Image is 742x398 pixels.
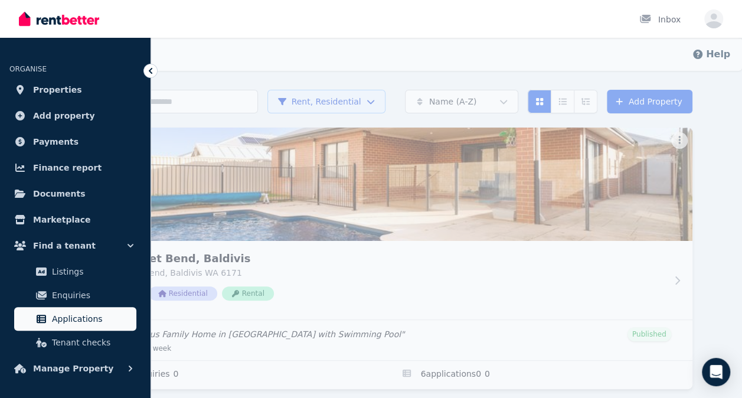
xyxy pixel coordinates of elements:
[528,90,551,113] button: Card view
[88,320,692,360] a: Edit listing: Spacious Family Home in Baldivis with Swimming Pool
[149,286,217,301] span: Residential
[33,239,96,253] span: Find a tenant
[88,361,390,389] a: Enquiries for 9 Parakeet Bend, Baldivis
[607,90,692,113] a: Add Property
[33,161,102,175] span: Finance report
[19,10,99,28] img: RentBetter
[33,213,90,227] span: Marketplace
[14,307,136,331] a: Applications
[390,361,692,389] a: Applications for 9 Parakeet Bend, Baldivis
[639,14,681,25] div: Inbox
[14,283,136,307] a: Enquiries
[9,208,141,231] a: Marketplace
[33,187,86,201] span: Documents
[52,265,132,279] span: Listings
[33,361,113,376] span: Manage Property
[33,135,79,149] span: Payments
[9,182,141,205] a: Documents
[52,335,132,350] span: Tenant checks
[692,47,730,61] button: Help
[88,128,692,319] a: 9 Parakeet Bend, Baldivis9 Parakeet Bend, Baldivis9 Parakeet Bend, Baldivis WA 6171PID 397801Resi...
[9,104,141,128] a: Add property
[222,286,274,301] span: Rental
[429,96,477,107] span: Name (A-Z)
[14,260,136,283] a: Listings
[14,331,136,354] a: Tenant checks
[9,78,141,102] a: Properties
[9,357,141,380] button: Manage Property
[97,250,666,267] h3: 9 Parakeet Bend, Baldivis
[702,358,730,386] div: Open Intercom Messenger
[267,90,385,113] button: Rent, Residential
[52,288,132,302] span: Enquiries
[9,156,141,180] a: Finance report
[528,90,597,113] div: View options
[9,130,141,154] a: Payments
[405,90,518,113] button: Name (A-Z)
[33,109,95,123] span: Add property
[88,128,692,241] img: 9 Parakeet Bend, Baldivis
[671,132,688,149] button: More options
[277,96,361,107] span: Rent, Residential
[33,83,82,97] span: Properties
[97,267,666,279] p: 9 Parakeet Bend, Baldivis WA 6171
[52,312,132,326] span: Applications
[551,90,574,113] button: Compact list view
[9,234,141,257] button: Find a tenant
[574,90,597,113] button: Expanded list view
[9,65,47,73] span: ORGANISE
